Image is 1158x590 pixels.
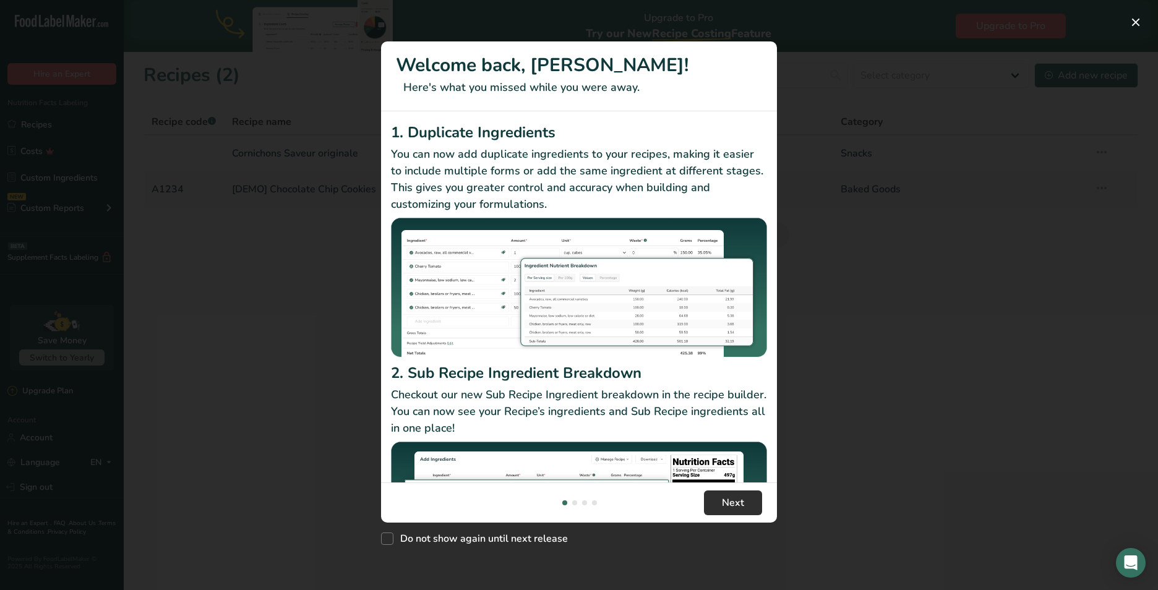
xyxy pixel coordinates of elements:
h1: Welcome back, [PERSON_NAME]! [396,51,762,79]
h2: 1. Duplicate Ingredients [391,121,767,143]
img: Duplicate Ingredients [391,218,767,358]
p: Here's what you missed while you were away. [396,79,762,96]
div: Open Intercom Messenger [1116,548,1146,578]
p: Checkout our new Sub Recipe Ingredient breakdown in the recipe builder. You can now see your Reci... [391,387,767,437]
span: Next [722,495,744,510]
button: Next [704,490,762,515]
img: Sub Recipe Ingredient Breakdown [391,442,767,582]
span: Do not show again until next release [393,532,568,545]
h2: 2. Sub Recipe Ingredient Breakdown [391,362,767,384]
p: You can now add duplicate ingredients to your recipes, making it easier to include multiple forms... [391,146,767,213]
